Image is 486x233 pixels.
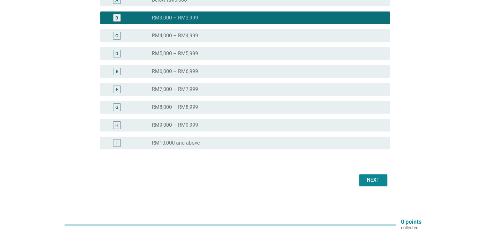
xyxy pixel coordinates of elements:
[152,15,198,21] label: RM3,000 – RM3,999
[152,122,198,128] label: RM9,000 – RM9,999
[115,15,118,21] div: B
[152,140,200,146] label: RM10,000 and above
[152,68,198,75] label: RM6,000 – RM6,999
[116,68,118,75] div: E
[116,140,118,147] div: I
[115,104,119,111] div: G
[401,225,421,230] p: collected
[115,122,119,129] div: H
[152,86,198,93] label: RM7,000 – RM7,999
[115,33,118,39] div: C
[116,86,118,93] div: F
[115,50,118,57] div: D
[364,176,382,184] div: Next
[152,50,198,57] label: RM5,000 – RM5,999
[359,174,387,186] button: Next
[152,104,198,110] label: RM8,000 – RM8,999
[152,33,198,39] label: RM4,000 – RM4,999
[401,219,421,225] p: 0 points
